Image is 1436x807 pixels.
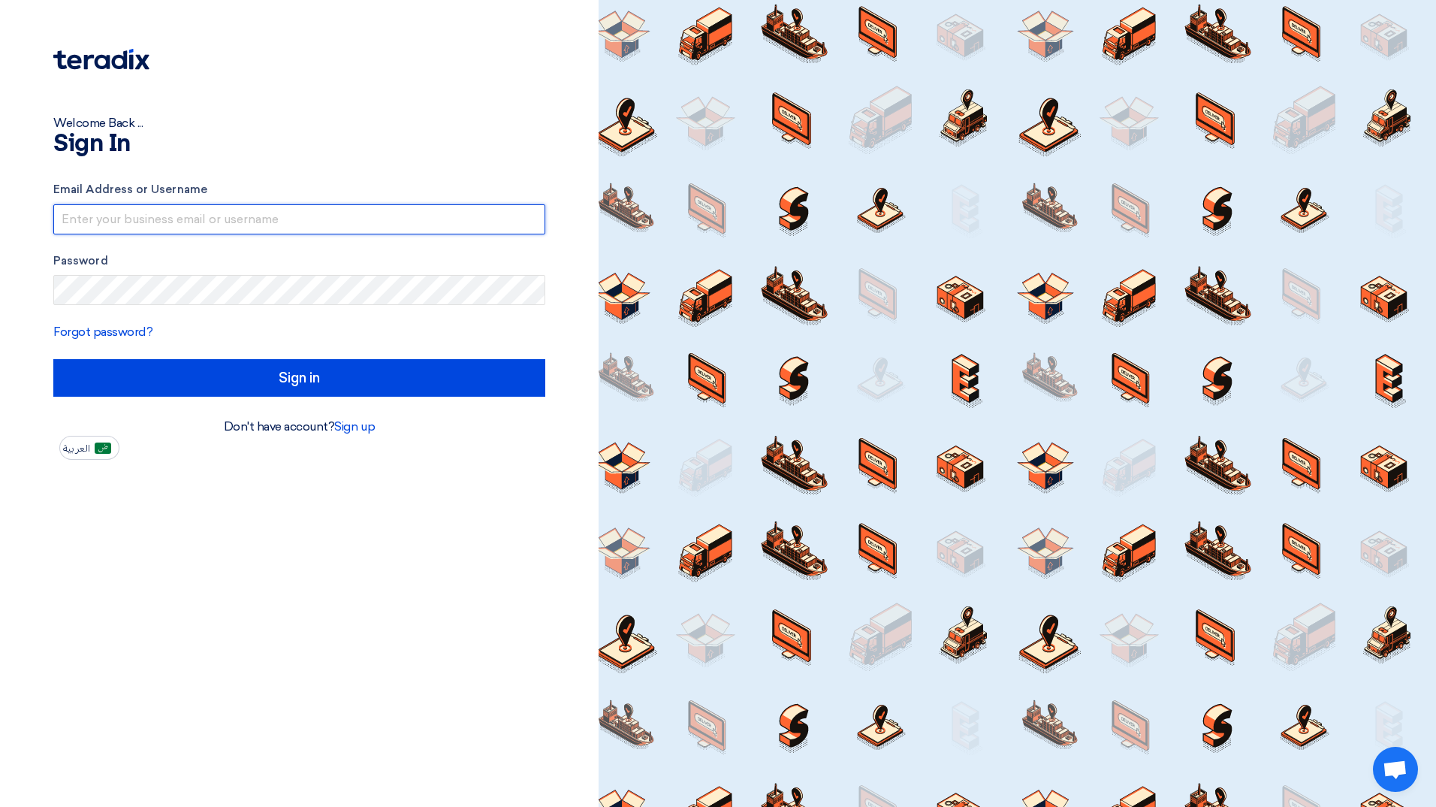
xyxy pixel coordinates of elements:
input: Sign in [53,359,545,397]
a: Sign up [334,419,375,434]
span: العربية [63,443,90,454]
button: العربية [59,436,119,460]
input: Enter your business email or username [53,204,545,234]
label: Password [53,252,545,270]
div: Welcome Back ... [53,114,545,132]
label: Email Address or Username [53,181,545,198]
div: Don't have account? [53,418,545,436]
a: Forgot password? [53,325,152,339]
h1: Sign In [53,132,545,156]
a: Open chat [1373,747,1418,792]
img: ar-AR.png [95,443,111,454]
img: Teradix logo [53,49,149,70]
